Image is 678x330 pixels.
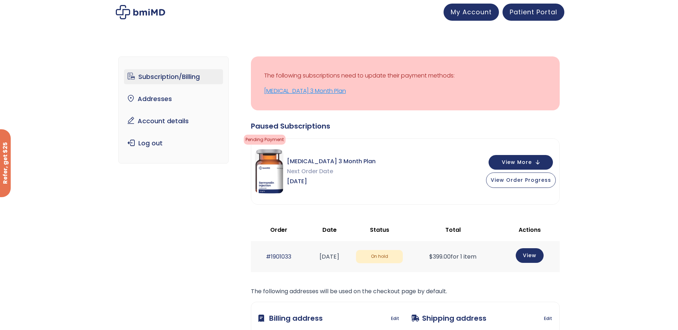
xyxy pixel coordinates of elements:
[251,286,560,296] p: The following addresses will be used on the checkout page by default.
[264,86,546,96] a: [MEDICAL_DATA] 3 Month Plan
[287,156,376,166] span: [MEDICAL_DATA] 3 Month Plan
[356,250,403,263] span: On hold
[124,69,223,84] a: Subscription/Billing
[116,5,165,19] img: My account
[503,4,564,21] a: Patient Portal
[251,121,560,131] div: Paused Subscriptions
[266,252,291,261] a: #1901033
[287,176,376,186] span: [DATE]
[411,309,486,327] h3: Shipping address
[519,226,541,234] span: Actions
[510,7,557,16] span: Patient Portal
[370,226,389,234] span: Status
[429,252,451,261] span: 399.00
[489,155,553,170] button: View More
[516,248,544,263] a: View
[124,136,223,151] a: Log out
[124,91,223,106] a: Addresses
[406,241,500,272] td: for 1 item
[444,4,499,21] a: My Account
[429,252,433,261] span: $
[320,252,339,261] time: [DATE]
[258,309,323,327] h3: Billing address
[287,166,376,176] span: Next Order Date
[391,314,399,324] a: Edit
[244,135,286,145] span: Pending Payment
[544,314,552,324] a: Edit
[322,226,337,234] span: Date
[451,7,492,16] span: My Account
[502,160,532,165] span: View More
[264,71,546,81] p: The following subscriptions need to update their payment methods:
[118,56,229,164] nav: Account pages
[124,114,223,129] a: Account details
[445,226,461,234] span: Total
[491,176,551,184] span: View Order Progress
[270,226,287,234] span: Order
[486,172,556,188] button: View Order Progress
